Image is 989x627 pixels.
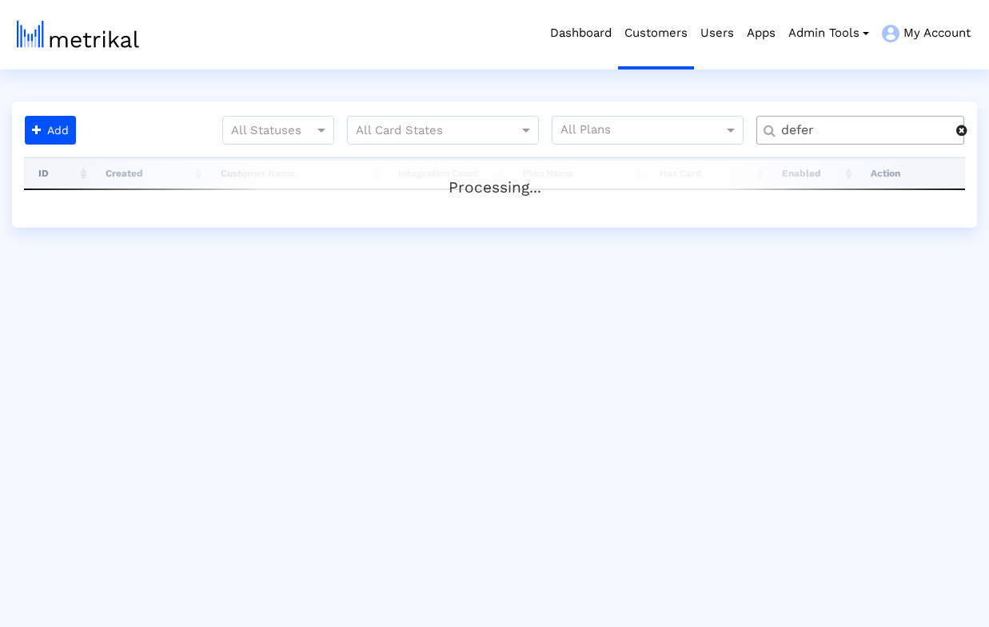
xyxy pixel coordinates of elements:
th: Action [856,157,965,189]
th: Customer Name [206,157,384,189]
th: ID [24,157,91,189]
input: All Card States [356,121,501,141]
input: All Plans [560,121,726,141]
th: Has Card [645,157,768,189]
div: Processing... [24,161,965,192]
th: Enabled [768,157,856,189]
th: Created [91,157,205,189]
img: metrical-logo-light.png [17,21,139,48]
button: Add [25,116,76,145]
th: Plan Name [508,157,645,189]
input: Customer Name [770,122,956,139]
th: Integration Count [384,157,508,189]
img: my-account-menu-icon.png [882,25,899,42]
